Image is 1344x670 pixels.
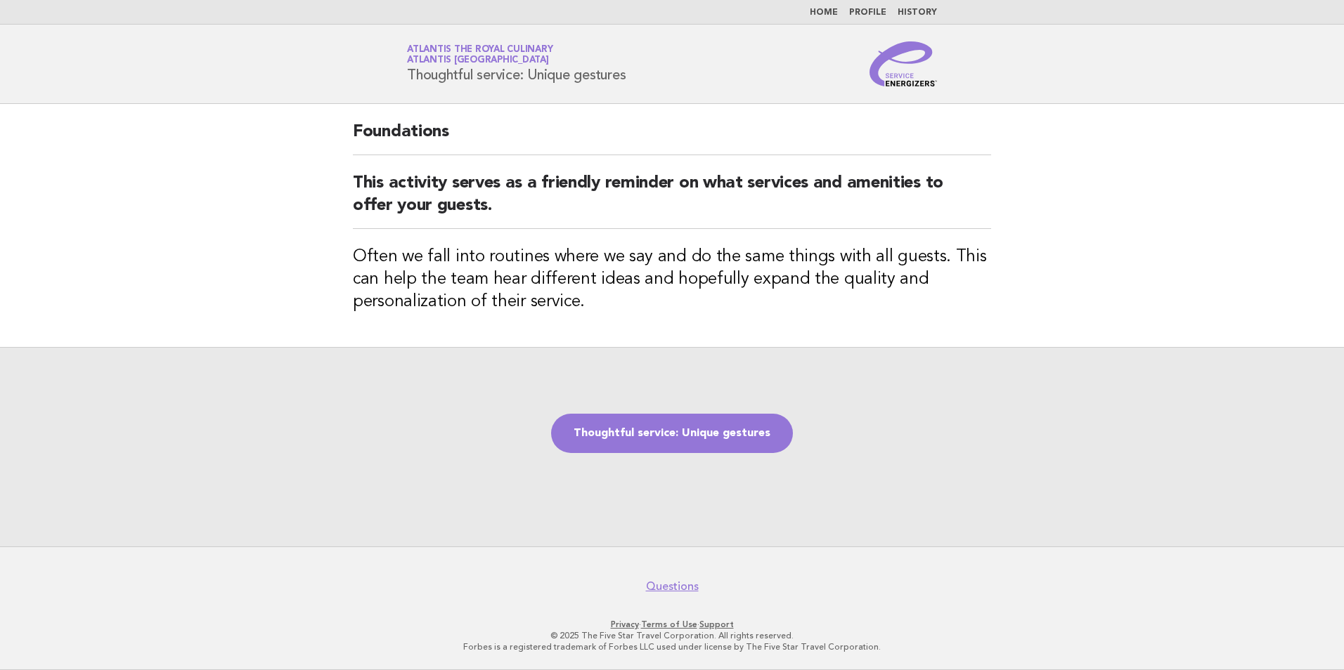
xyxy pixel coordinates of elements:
[407,45,553,65] a: Atlantis the Royal CulinaryAtlantis [GEOGRAPHIC_DATA]
[242,641,1102,652] p: Forbes is a registered trademark of Forbes LLC used under license by The Five Star Travel Corpora...
[407,46,626,82] h1: Thoughtful service: Unique gestures
[898,8,937,17] a: History
[641,619,697,629] a: Terms of Use
[242,630,1102,641] p: © 2025 The Five Star Travel Corporation. All rights reserved.
[242,619,1102,630] p: · ·
[551,414,793,453] a: Thoughtful service: Unique gestures
[646,579,699,593] a: Questions
[611,619,639,629] a: Privacy
[849,8,886,17] a: Profile
[407,56,549,65] span: Atlantis [GEOGRAPHIC_DATA]
[353,121,991,155] h2: Foundations
[870,41,937,86] img: Service Energizers
[810,8,838,17] a: Home
[353,172,991,229] h2: This activity serves as a friendly reminder on what services and amenities to offer your guests.
[353,246,991,313] h3: Often we fall into routines where we say and do the same things with all guests. This can help th...
[699,619,734,629] a: Support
